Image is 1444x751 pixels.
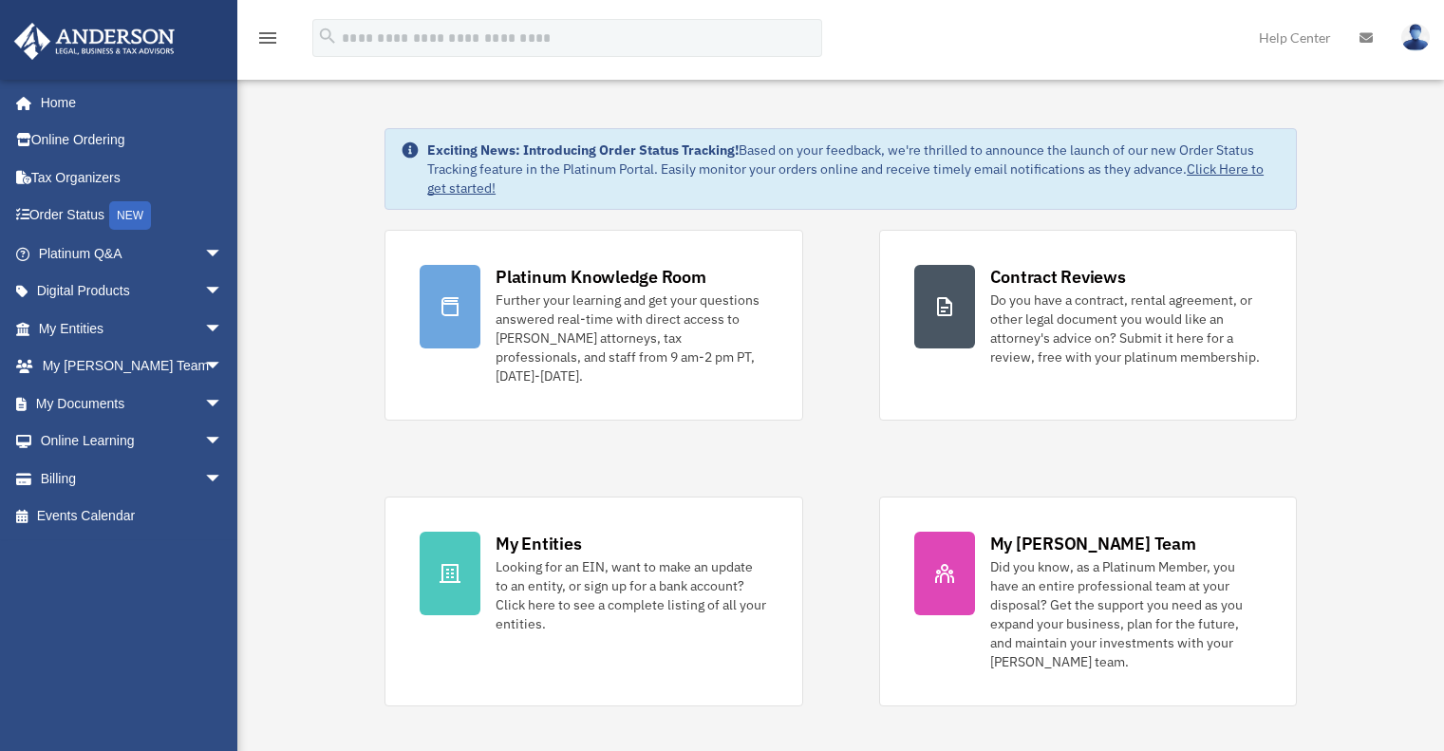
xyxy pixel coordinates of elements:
[990,532,1196,555] div: My [PERSON_NAME] Team
[13,197,252,235] a: Order StatusNEW
[204,385,242,423] span: arrow_drop_down
[990,557,1262,671] div: Did you know, as a Platinum Member, you have an entire professional team at your disposal? Get th...
[496,557,767,633] div: Looking for an EIN, want to make an update to an entity, or sign up for a bank account? Click her...
[13,460,252,498] a: Billingarrow_drop_down
[317,26,338,47] i: search
[13,498,252,535] a: Events Calendar
[496,532,581,555] div: My Entities
[256,27,279,49] i: menu
[109,201,151,230] div: NEW
[384,497,802,706] a: My Entities Looking for an EIN, want to make an update to an entity, or sign up for a bank accoun...
[256,33,279,49] a: menu
[13,84,242,122] a: Home
[13,272,252,310] a: Digital Productsarrow_drop_down
[13,122,252,160] a: Online Ordering
[1401,24,1430,51] img: User Pic
[204,235,242,273] span: arrow_drop_down
[879,497,1297,706] a: My [PERSON_NAME] Team Did you know, as a Platinum Member, you have an entire professional team at...
[990,291,1262,366] div: Do you have a contract, rental agreement, or other legal document you would like an attorney's ad...
[427,160,1264,197] a: Click Here to get started!
[13,385,252,422] a: My Documentsarrow_drop_down
[13,422,252,460] a: Online Learningarrow_drop_down
[990,265,1126,289] div: Contract Reviews
[13,347,252,385] a: My [PERSON_NAME] Teamarrow_drop_down
[13,310,252,347] a: My Entitiesarrow_drop_down
[496,291,767,385] div: Further your learning and get your questions answered real-time with direct access to [PERSON_NAM...
[13,235,252,272] a: Platinum Q&Aarrow_drop_down
[204,272,242,311] span: arrow_drop_down
[204,460,242,498] span: arrow_drop_down
[204,347,242,386] span: arrow_drop_down
[9,23,180,60] img: Anderson Advisors Platinum Portal
[879,230,1297,421] a: Contract Reviews Do you have a contract, rental agreement, or other legal document you would like...
[204,422,242,461] span: arrow_drop_down
[496,265,706,289] div: Platinum Knowledge Room
[384,230,802,421] a: Platinum Knowledge Room Further your learning and get your questions answered real-time with dire...
[427,141,739,159] strong: Exciting News: Introducing Order Status Tracking!
[13,159,252,197] a: Tax Organizers
[204,310,242,348] span: arrow_drop_down
[427,141,1281,197] div: Based on your feedback, we're thrilled to announce the launch of our new Order Status Tracking fe...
